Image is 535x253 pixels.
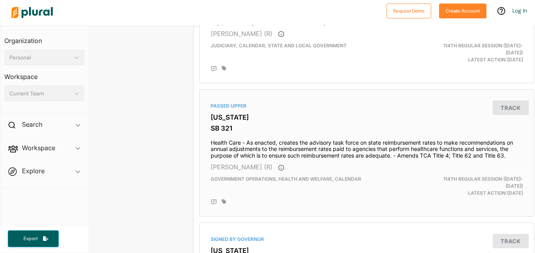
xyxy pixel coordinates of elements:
button: Export [8,230,59,247]
div: Passed Upper [211,102,523,109]
a: Request Demo [387,6,431,14]
h3: Organization [4,29,84,47]
span: Export [18,235,43,242]
span: 114th Regular Session ([DATE]-[DATE]) [443,176,523,189]
span: 114th Regular Session ([DATE]-[DATE]) [443,43,523,56]
button: Track [493,100,529,115]
div: Add Position Statement [211,66,217,72]
button: Create Account [439,4,486,18]
span: [PERSON_NAME] (R) [211,163,273,171]
a: Log In [512,7,527,14]
h3: Workspace [4,65,84,83]
h3: [US_STATE] [211,113,523,121]
div: Signed by Governor [211,236,523,243]
button: Request Demo [387,4,431,18]
div: Add tags [222,199,226,205]
span: Judiciary, Calendar, State and Local Government [211,43,347,48]
h3: SB 321 [211,124,523,132]
div: Personal [9,54,71,62]
button: Track [493,234,529,248]
div: Latest Action: [DATE] [421,176,529,197]
a: Create Account [439,6,486,14]
span: Government Operations, Health and Welfare, Calendar [211,176,361,182]
div: Add tags [222,66,226,71]
h2: Search [22,120,42,129]
h4: Health Care - As enacted, creates the advisory task force on state reimbursement rates to make re... [211,136,523,159]
span: [PERSON_NAME] (R) [211,30,273,38]
div: Add Position Statement [211,199,217,205]
div: Current Team [9,90,71,98]
div: Latest Action: [DATE] [421,42,529,63]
